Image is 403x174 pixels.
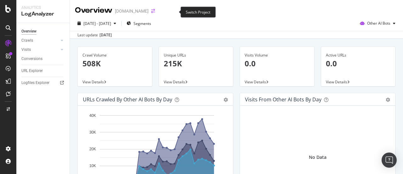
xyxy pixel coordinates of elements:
[89,147,96,151] text: 20K
[21,68,65,74] a: URL Explorer
[21,37,33,44] div: Crawls
[386,98,390,102] div: gear
[99,32,112,38] div: [DATE]
[82,79,104,85] span: View Details
[21,80,49,86] div: Logfiles Explorer
[245,79,266,85] span: View Details
[21,28,65,35] a: Overview
[164,79,185,85] span: View Details
[151,9,155,13] div: arrow-right-arrow-left
[115,8,149,14] div: [DOMAIN_NAME]
[77,32,112,38] div: Last update
[21,37,59,44] a: Crawls
[21,56,65,62] a: Conversions
[224,98,228,102] div: gear
[326,58,391,69] p: 0.0
[21,28,37,35] div: Overview
[82,52,147,58] div: Crawl Volume
[21,68,43,74] div: URL Explorer
[83,21,111,26] span: [DATE] - [DATE]
[75,18,119,28] button: [DATE] - [DATE]
[21,80,65,86] a: Logfiles Explorer
[82,58,147,69] p: 508K
[309,154,326,160] div: No Data
[83,96,172,103] div: URLs Crawled by Other AI Bots by day
[245,52,309,58] div: Visits Volume
[326,79,347,85] span: View Details
[89,164,96,168] text: 10K
[124,18,154,28] button: Segments
[245,58,309,69] p: 0.0
[367,21,390,26] span: Other AI Bots
[326,52,391,58] div: Active URLs
[21,10,65,18] div: LogAnalyzer
[75,5,112,16] div: Overview
[164,52,229,58] div: Unique URLs
[382,153,397,168] div: Open Intercom Messenger
[180,7,216,18] div: Switch Project
[21,56,43,62] div: Conversions
[21,5,65,10] div: Analytics
[357,18,398,28] button: Other AI Bots
[21,46,31,53] div: Visits
[89,113,96,118] text: 40K
[21,46,59,53] a: Visits
[89,130,96,135] text: 30K
[245,96,321,103] div: Visits from Other AI Bots by day
[133,21,151,26] span: Segments
[164,58,229,69] p: 215K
